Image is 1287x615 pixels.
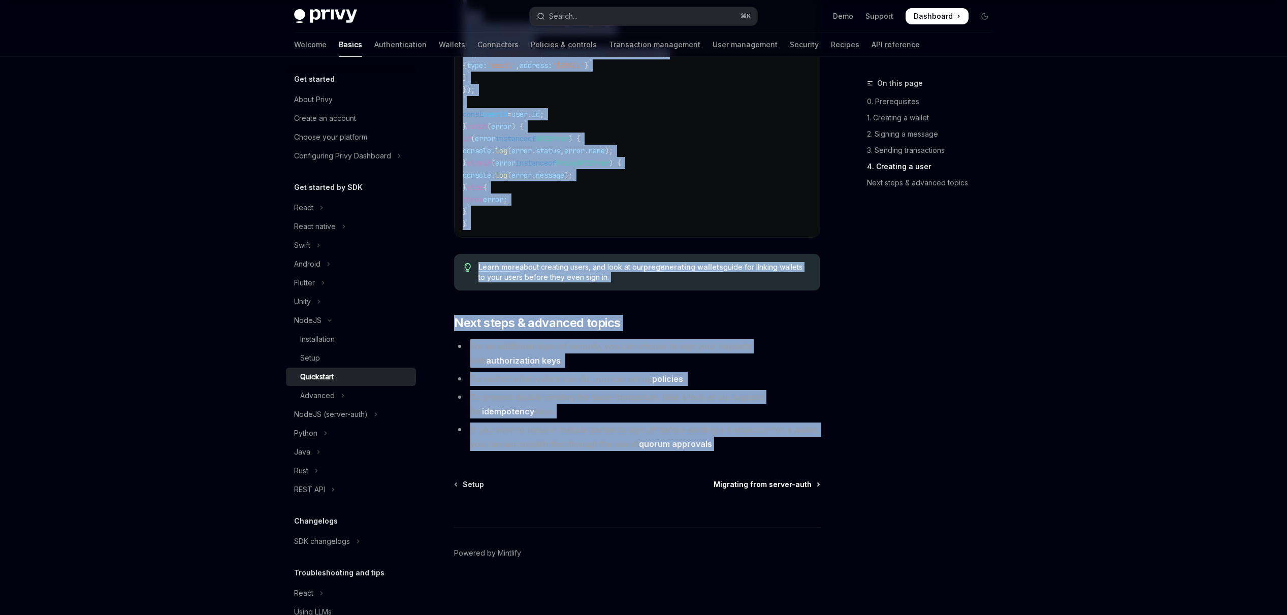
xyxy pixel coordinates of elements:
[286,532,416,551] button: Toggle SDK changelogs section
[294,446,310,458] div: Java
[605,146,613,155] span: );
[532,171,536,180] span: .
[294,220,336,233] div: React native
[977,8,993,24] button: Toggle dark mode
[463,479,484,490] span: Setup
[713,33,778,57] a: User management
[790,33,819,57] a: Security
[914,11,953,21] span: Dashboard
[286,147,416,165] button: Toggle Configuring Privy Dashboard section
[585,61,589,70] span: }
[286,584,416,602] button: Toggle React section
[463,171,491,180] span: console
[867,158,1001,175] a: 4. Creating a user
[286,405,416,424] button: Toggle NodeJS (server-auth) section
[643,263,723,272] a: pregenerating wallets
[867,142,1001,158] a: 3. Sending transactions
[463,134,471,143] span: if
[487,61,516,70] span: 'email'
[530,7,757,25] button: Open search
[294,515,338,527] h5: Changelogs
[463,219,467,229] span: }
[286,443,416,461] button: Toggle Java section
[478,263,520,272] a: Learn more
[467,183,483,192] span: else
[609,158,621,168] span: ) {
[495,134,536,143] span: instanceof
[477,33,519,57] a: Connectors
[495,171,507,180] span: log
[714,479,812,490] span: Migrating from server-auth
[286,424,416,442] button: Toggle Python section
[536,146,560,155] span: status
[294,73,335,85] h5: Get started
[294,314,321,327] div: NodeJS
[286,128,416,146] a: Choose your platform
[609,33,700,57] a: Transaction management
[294,181,363,193] h5: Get started by SDK
[491,122,511,131] span: error
[536,171,564,180] span: message
[831,33,859,57] a: Recipes
[286,480,416,499] button: Toggle REST API section
[463,61,467,70] span: {
[463,85,475,94] span: });
[589,146,605,155] span: name
[294,239,310,251] div: Swift
[294,483,325,496] div: REST API
[294,535,350,547] div: SDK changelogs
[286,255,416,273] button: Toggle Android section
[487,122,491,131] span: (
[294,202,313,214] div: React
[536,134,568,143] span: APIError
[475,134,495,143] span: error
[714,479,819,490] a: Migrating from server-auth
[300,352,320,364] div: Setup
[564,171,572,180] span: );
[520,61,552,70] span: address:
[374,33,427,57] a: Authentication
[741,12,751,20] span: ⌘ K
[463,195,483,204] span: throw
[511,146,532,155] span: error
[568,134,581,143] span: ) {
[294,112,356,124] div: Create an account
[507,171,511,180] span: (
[872,33,920,57] a: API reference
[286,236,416,254] button: Toggle Swift section
[511,110,528,119] span: user
[294,258,320,270] div: Android
[503,195,507,204] span: ;
[300,333,335,345] div: Installation
[339,33,362,57] a: Basics
[286,217,416,236] button: Toggle React native section
[495,146,507,155] span: log
[463,146,491,155] span: console
[467,61,487,70] span: type:
[294,296,311,308] div: Unity
[464,263,471,272] svg: Tip
[491,146,495,155] span: .
[463,158,467,168] span: }
[454,423,820,451] li: If you want to require multiple parties to sign off before sending a transaction for a wallet, yo...
[467,122,487,131] span: catch
[556,158,609,168] span: PrivyAPIError
[294,277,315,289] div: Flutter
[294,427,317,439] div: Python
[511,122,524,131] span: ) {
[471,134,475,143] span: (
[483,183,487,192] span: {
[454,315,620,331] span: Next steps & advanced topics
[483,195,503,204] span: error
[455,479,484,490] a: Setup
[877,77,923,89] span: On this page
[286,349,416,367] a: Setup
[906,8,969,24] a: Dashboard
[286,274,416,292] button: Toggle Flutter section
[507,146,511,155] span: (
[454,339,820,368] li: For an additional layer of security, you can choose to sign your requests with .
[439,33,465,57] a: Wallets
[482,406,534,417] a: idempotency
[486,355,561,366] a: authorization keys
[294,567,384,579] h5: Troubleshooting and tips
